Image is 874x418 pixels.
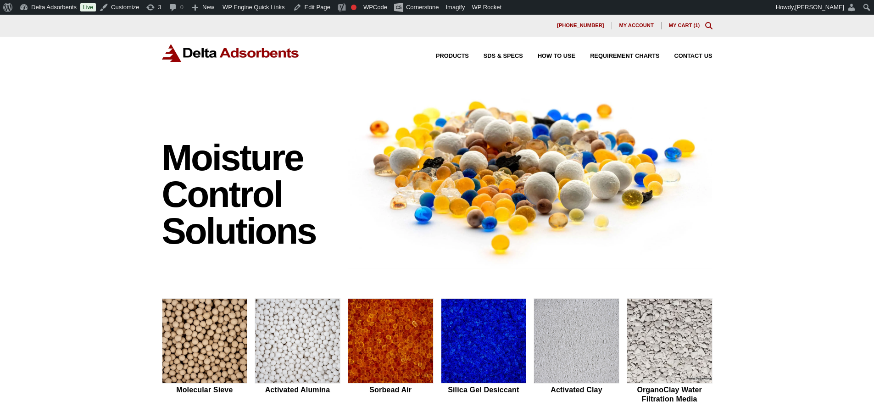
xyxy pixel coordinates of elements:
a: Requirement Charts [575,53,659,59]
span: [PHONE_NUMBER] [557,23,604,28]
a: How to Use [523,53,575,59]
a: My account [612,22,662,29]
a: Live [80,3,96,11]
a: Activated Alumina [255,298,340,405]
img: Image [348,84,713,269]
div: Focus keyphrase not set [351,5,356,10]
h2: Activated Clay [534,385,619,394]
span: 1 [695,22,698,28]
img: Delta Adsorbents [162,44,300,62]
span: How to Use [538,53,575,59]
h2: Molecular Sieve [162,385,248,394]
a: My Cart (1) [669,22,700,28]
a: Contact Us [660,53,713,59]
h1: Moisture Control Solutions [162,139,339,250]
a: Products [421,53,469,59]
span: SDS & SPECS [484,53,523,59]
div: Toggle Modal Content [705,22,713,29]
a: OrganoClay Water Filtration Media [627,298,713,405]
a: [PHONE_NUMBER] [550,22,612,29]
span: Products [436,53,469,59]
a: SDS & SPECS [469,53,523,59]
a: Silica Gel Desiccant [441,298,527,405]
a: Sorbead Air [348,298,434,405]
span: Requirement Charts [590,53,659,59]
h2: Sorbead Air [348,385,434,394]
h2: OrganoClay Water Filtration Media [627,385,713,403]
span: [PERSON_NAME] [795,4,844,11]
h2: Silica Gel Desiccant [441,385,527,394]
span: Contact Us [674,53,713,59]
span: My account [619,23,654,28]
a: Molecular Sieve [162,298,248,405]
h2: Activated Alumina [255,385,340,394]
a: Activated Clay [534,298,619,405]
